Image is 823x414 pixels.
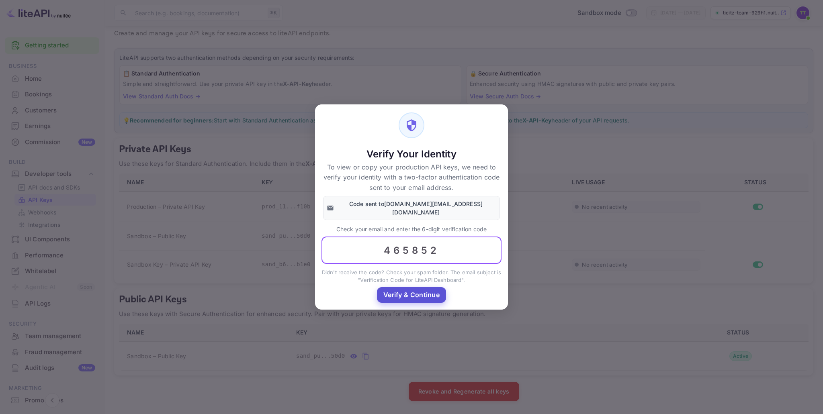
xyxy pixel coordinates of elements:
h5: Verify Your Identity [323,148,500,161]
p: Didn't receive the code? Check your spam folder. The email subject is "Verification Code for Lite... [321,269,502,284]
input: 000000 [321,237,502,264]
button: Verify & Continue [377,287,446,303]
p: To view or copy your production API keys, we need to verify your identity with a two-factor authe... [323,162,500,193]
p: Check your email and enter the 6-digit verification code [321,225,502,233]
p: Code sent to [DOMAIN_NAME][EMAIL_ADDRESS][DOMAIN_NAME] [336,200,496,216]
